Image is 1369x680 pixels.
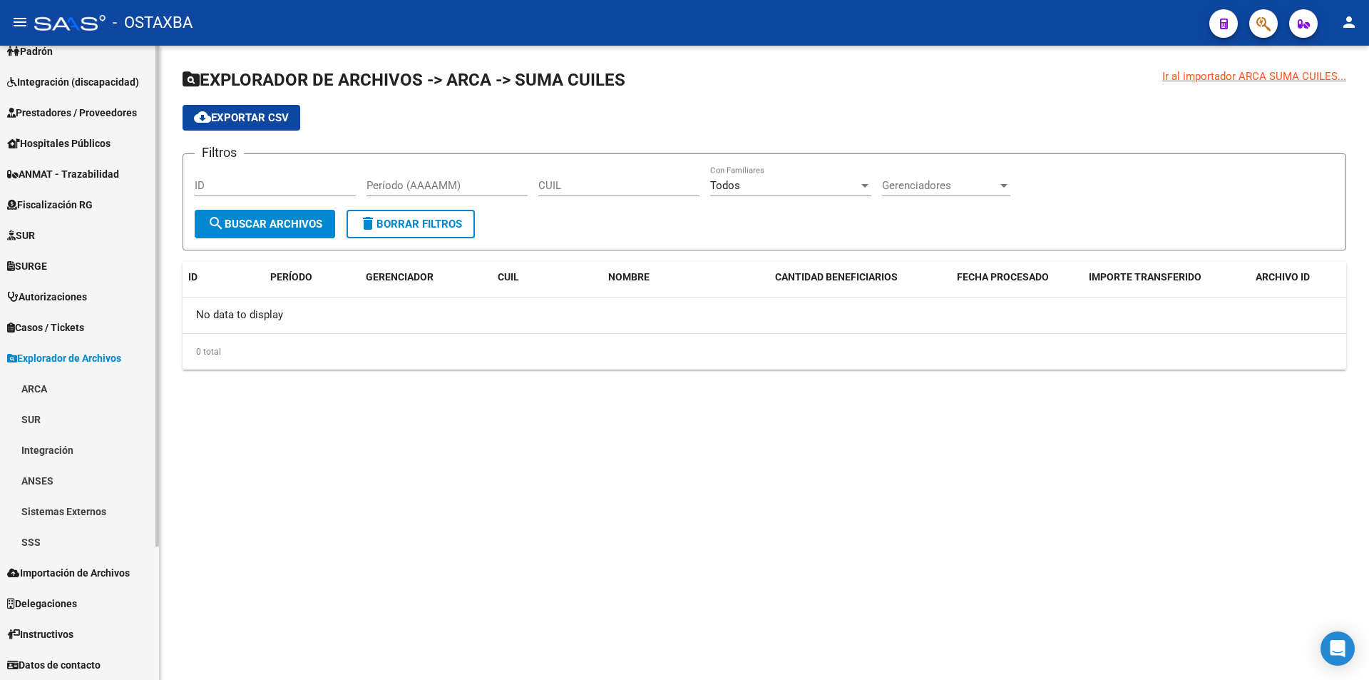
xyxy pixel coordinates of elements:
span: Buscar Archivos [207,218,322,230]
datatable-header-cell: NOMBRE [603,262,770,293]
h3: Filtros [195,143,244,163]
button: Exportar CSV [183,105,300,131]
span: FECHA PROCESADO [957,271,1049,283]
span: IMPORTE TRANSFERIDO [1089,271,1201,283]
button: Borrar Filtros [347,210,475,238]
button: Buscar Archivos [195,210,335,238]
span: Exportar CSV [194,111,289,124]
div: 0 total [183,334,1346,370]
div: No data to display [183,298,1346,333]
span: ANMAT - Trazabilidad [7,166,119,182]
span: Padrón [7,44,53,59]
span: - OSTAXBA [113,7,193,39]
span: Casos / Tickets [7,320,84,335]
span: ID [188,271,198,283]
span: Todos [710,179,740,192]
span: Borrar Filtros [359,218,462,230]
mat-icon: cloud_download [194,108,211,126]
span: Prestadores / Proveedores [7,105,137,121]
span: Datos de contacto [7,657,101,673]
span: CUIL [498,271,519,283]
datatable-header-cell: GERENCIADOR [360,262,492,293]
span: Integración (discapacidad) [7,74,139,90]
span: Importación de Archivos [7,565,130,581]
span: CANTIDAD BENEFICIARIOS [775,271,898,283]
datatable-header-cell: PERÍODO [265,262,361,293]
div: Open Intercom Messenger [1321,631,1355,666]
span: Delegaciones [7,596,77,612]
mat-icon: menu [11,14,29,31]
datatable-header-cell: ARCHIVO ID [1250,262,1346,293]
span: Hospitales Públicos [7,136,111,151]
span: PERÍODO [270,271,312,283]
mat-icon: search [207,215,225,232]
datatable-header-cell: ID [183,262,265,293]
datatable-header-cell: CANTIDAD BENEFICIARIOS [769,262,951,293]
span: Explorador de Archivos [7,350,121,366]
div: Ir al importador ARCA SUMA CUILES... [1162,68,1346,84]
datatable-header-cell: CUIL [492,262,603,293]
mat-icon: delete [359,215,376,232]
span: GERENCIADOR [366,271,434,283]
mat-icon: person [1340,14,1358,31]
span: NOMBRE [608,271,650,283]
span: ARCHIVO ID [1256,271,1310,283]
span: Instructivos [7,626,73,642]
datatable-header-cell: IMPORTE TRANSFERIDO [1083,262,1251,293]
span: Gerenciadores [882,179,998,192]
span: SUR [7,228,35,243]
datatable-header-cell: FECHA PROCESADO [951,262,1083,293]
span: Autorizaciones [7,289,87,305]
span: Fiscalización RG [7,197,93,213]
span: SURGE [7,258,47,274]
span: EXPLORADOR DE ARCHIVOS -> ARCA -> SUMA CUILES [183,70,625,90]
